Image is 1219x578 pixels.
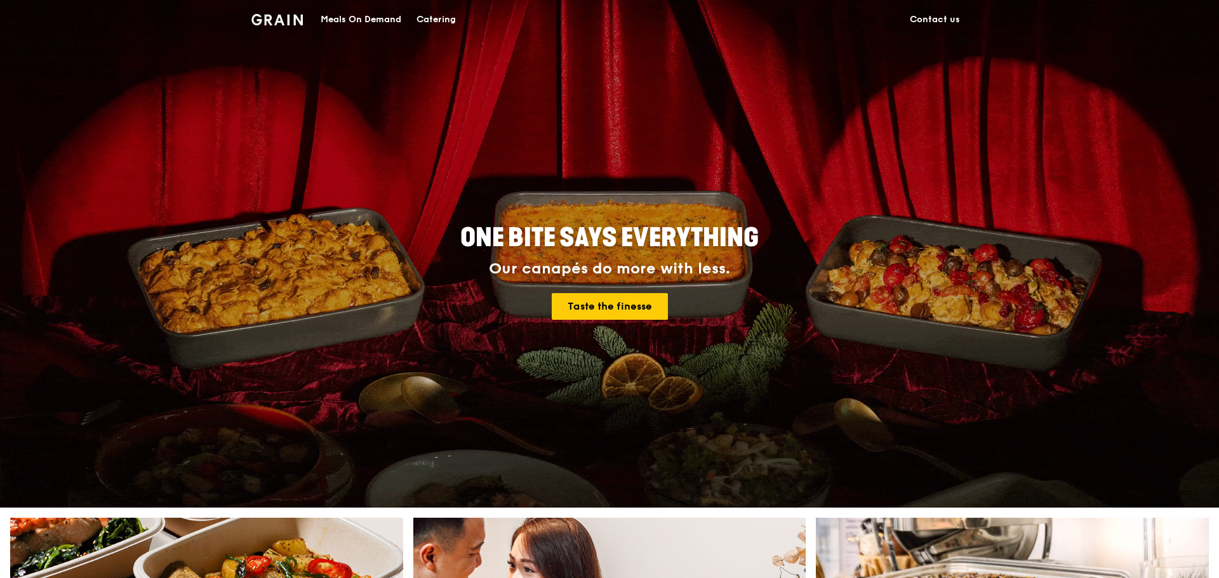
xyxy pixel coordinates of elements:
[902,1,968,39] a: Contact us
[321,1,401,39] div: Meals On Demand
[460,223,759,253] span: ONE BITE SAYS EVERYTHING
[409,1,463,39] a: Catering
[552,293,668,320] a: Taste the finesse
[381,260,838,278] div: Our canapés do more with less.
[416,1,456,39] div: Catering
[251,14,303,25] img: Grain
